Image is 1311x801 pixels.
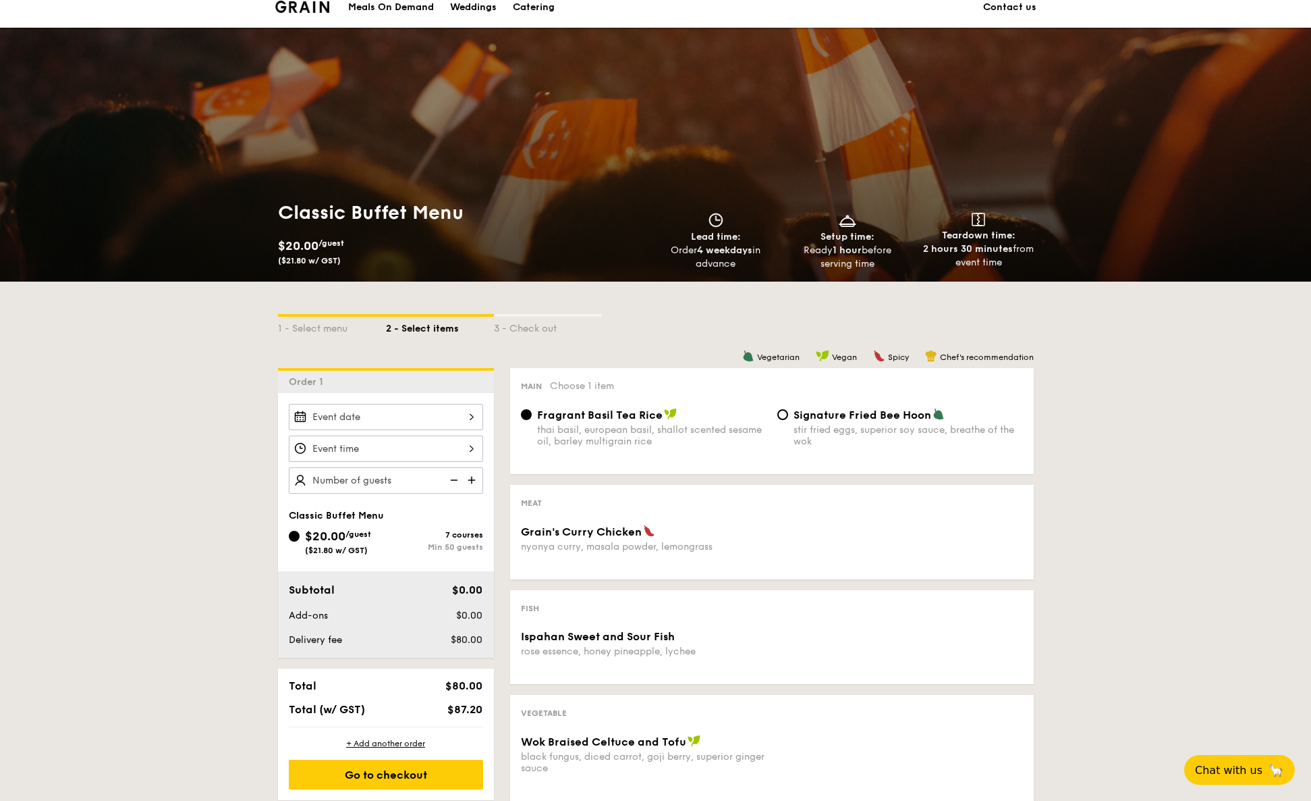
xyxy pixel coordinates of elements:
[289,467,483,494] input: Number of guests
[550,380,614,392] span: Choose 1 item
[278,238,318,253] span: $20.00
[1195,764,1262,777] span: Chat with us
[275,1,330,13] img: Grain
[521,646,766,657] div: rose essence, honey pineapple, lychee
[494,317,602,336] div: 3 - Check out
[289,610,328,621] span: Add-ons
[691,231,741,242] span: Lead time:
[706,213,726,228] img: icon-clock.2db775ea.svg
[1268,763,1284,778] span: 🦙
[521,735,686,748] span: Wok Braised Celtuce and Tofu
[386,542,483,552] div: Min 50 guests
[289,760,483,790] div: Go to checkout
[289,679,316,692] span: Total
[757,353,800,362] span: Vegetarian
[289,634,342,646] span: Delivery fee
[942,230,1015,241] span: Teardown time:
[777,409,788,420] input: Signature Fried Bee Hoonstir fried eggs, superior soy sauce, breathe of the wok
[820,231,874,242] span: Setup time:
[888,353,909,362] span: Spicy
[278,317,386,336] div: 1 - Select menu
[793,409,931,421] span: Signature Fried Bee Hoon
[521,525,642,538] span: Grain's Curry Chicken
[923,243,1013,255] strong: 2 hours 30 minutes
[918,242,1039,269] div: from event time
[289,436,483,462] input: Event time
[445,679,482,692] span: $80.00
[837,213,858,228] img: icon-dish.430c3a2e.svg
[451,634,482,646] span: $80.00
[521,498,542,508] span: Meat
[386,317,494,336] div: 2 - Select items
[278,201,650,225] h1: Classic Buffet Menu
[742,350,754,362] img: icon-vegetarian.fe4039eb.svg
[289,584,335,596] span: Subtotal
[318,238,344,248] span: /guest
[345,529,371,539] span: /guest
[275,1,330,13] a: Logotype
[463,467,483,493] img: icon-add.58712e84.svg
[688,735,701,747] img: icon-vegan.f8ff3823.svg
[289,376,329,388] span: Order 1
[537,424,766,447] div: thai basil, european basil, shallot scented sesame oil, barley multigrain rice
[521,751,766,774] div: black fungus, diced carrot, goji berry, superior ginger sauce
[289,738,483,749] div: + Add another order
[521,409,532,420] input: Fragrant Basil Tea Ricethai basil, european basil, shallot scented sesame oil, barley multigrain ...
[289,510,384,521] span: Classic Buffet Menu
[664,408,677,420] img: icon-vegan.f8ff3823.svg
[447,703,482,716] span: $87.20
[816,350,829,362] img: icon-vegan.f8ff3823.svg
[537,409,663,421] span: Fragrant Basil Tea Rice
[643,525,655,537] img: icon-spicy.37a8142b.svg
[972,213,985,226] img: icon-teardown.65201eee.svg
[456,610,482,621] span: $0.00
[386,530,483,540] div: 7 courses
[833,244,862,256] strong: 1 hour
[656,244,777,271] div: Order in advance
[521,382,542,391] span: Main
[787,244,908,271] div: Ready before serving time
[521,708,567,718] span: Vegetable
[289,404,483,430] input: Event date
[793,424,1023,447] div: stir fried eggs, superior soy sauce, breathe of the wok
[305,529,345,544] span: $20.00
[832,353,857,362] span: Vegan
[925,350,937,362] img: icon-chef-hat.a58ddaea.svg
[289,703,365,716] span: Total (w/ GST)
[932,408,945,420] img: icon-vegetarian.fe4039eb.svg
[305,546,368,555] span: ($21.80 w/ GST)
[697,244,752,256] strong: 4 weekdays
[521,630,675,643] span: Ispahan Sweet and Sour Fish
[289,531,300,542] input: $20.00/guest($21.80 w/ GST)7 coursesMin 50 guests
[278,256,341,265] span: ($21.80 w/ GST)
[452,584,482,596] span: $0.00
[940,353,1034,362] span: Chef's recommendation
[521,541,766,552] div: nyonya curry, masala powder, lemongrass
[521,604,539,613] span: Fish
[873,350,885,362] img: icon-spicy.37a8142b.svg
[443,467,463,493] img: icon-reduce.1d2dbef1.svg
[1184,755,1295,785] button: Chat with us🦙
